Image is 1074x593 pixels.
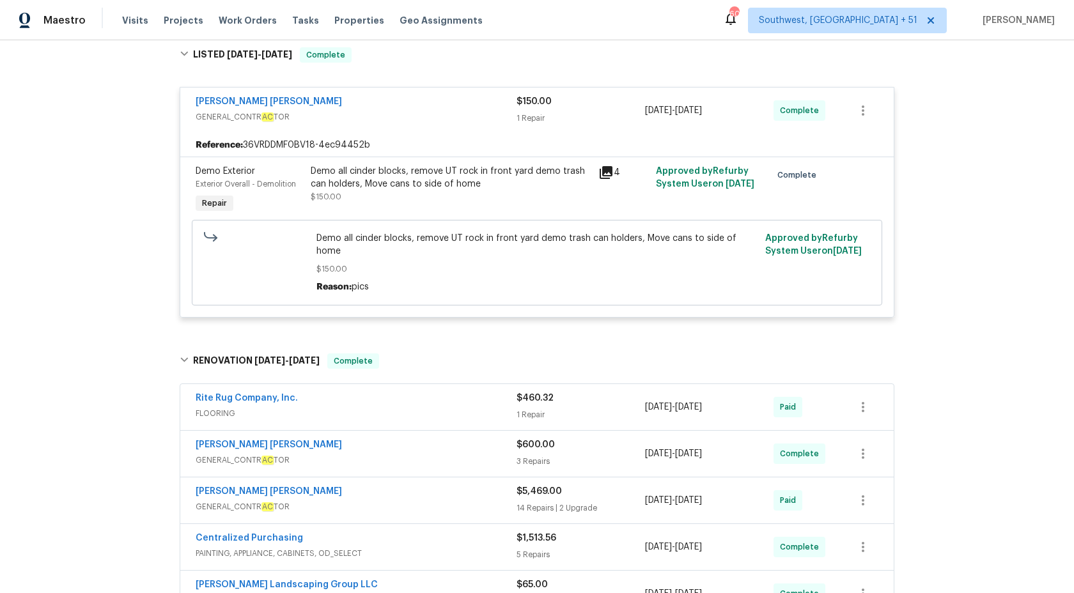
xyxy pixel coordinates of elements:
div: 5 Repairs [517,548,645,561]
span: Complete [777,169,821,181]
span: GENERAL_CONTR TOR [196,454,517,466]
span: Paid [780,494,801,507]
div: 14 Repairs | 2 Upgrade [517,502,645,514]
span: $150.00 [311,193,341,201]
span: Geo Assignments [400,14,483,27]
div: LISTED [DATE]-[DATE]Complete [176,35,898,75]
span: - [645,541,702,553]
span: - [645,401,702,413]
span: $600.00 [517,440,555,449]
span: - [254,356,320,365]
span: [DATE] [675,449,702,458]
span: Approved by Refurby System User on [656,167,754,189]
span: Paid [780,401,801,413]
a: [PERSON_NAME] Landscaping Group LLC [196,580,378,589]
div: 36VRDDMF0BV18-4ec94452b [180,134,894,157]
span: - [645,447,702,460]
span: [DATE] [675,403,702,412]
em: AC [261,456,274,465]
h6: RENOVATION [193,353,320,369]
div: Demo all cinder blocks, remove UT rock in front yard demo trash can holders, Move cans to side of... [311,165,591,190]
span: Southwest, [GEOGRAPHIC_DATA] + 51 [759,14,917,27]
span: PAINTING, APPLIANCE, CABINETS, OD_SELECT [196,547,517,560]
span: [DATE] [675,543,702,551]
span: [DATE] [645,496,672,505]
span: $150.00 [517,97,552,106]
span: $150.00 [316,263,758,275]
span: Exterior Overall - Demolition [196,180,296,188]
h6: LISTED [193,47,292,63]
span: [DATE] [645,543,672,551]
div: 605 [729,8,738,20]
span: Maestro [43,14,86,27]
span: [DATE] [675,496,702,505]
span: Complete [780,104,824,117]
span: Demo all cinder blocks, remove UT rock in front yard demo trash can holders, Move cans to side of... [316,232,758,258]
a: Rite Rug Company, Inc. [196,394,298,403]
span: pics [352,282,369,291]
span: $460.32 [517,394,554,403]
span: FLOORING [196,407,517,420]
span: $5,469.00 [517,487,562,496]
div: 4 [598,165,648,180]
a: Centralized Purchasing [196,534,303,543]
span: [DATE] [675,106,702,115]
span: Work Orders [219,14,277,27]
span: Complete [780,541,824,553]
span: [DATE] [227,50,258,59]
span: [DATE] [289,356,320,365]
span: [DATE] [726,180,754,189]
span: Visits [122,14,148,27]
span: Properties [334,14,384,27]
div: 1 Repair [517,112,645,125]
span: $1,513.56 [517,534,556,543]
a: [PERSON_NAME] [PERSON_NAME] [196,97,342,106]
b: Reference: [196,139,243,151]
a: [PERSON_NAME] [PERSON_NAME] [196,440,342,449]
div: RENOVATION [DATE]-[DATE]Complete [176,341,898,381]
span: Complete [301,49,350,61]
span: [DATE] [833,247,862,256]
span: [PERSON_NAME] [977,14,1055,27]
span: Approved by Refurby System User on [765,234,862,256]
em: AC [261,112,274,121]
span: Tasks [292,16,319,25]
span: Complete [780,447,824,460]
span: [DATE] [261,50,292,59]
span: Reason: [316,282,352,291]
span: [DATE] [645,106,672,115]
span: $65.00 [517,580,548,589]
div: 1 Repair [517,408,645,421]
span: [DATE] [645,403,672,412]
span: GENERAL_CONTR TOR [196,111,517,123]
span: GENERAL_CONTR TOR [196,500,517,513]
span: Complete [329,355,378,367]
span: [DATE] [645,449,672,458]
span: - [645,494,702,507]
span: [DATE] [254,356,285,365]
span: - [227,50,292,59]
span: Repair [197,197,232,210]
span: Demo Exterior [196,167,255,176]
em: AC [261,502,274,511]
span: Projects [164,14,203,27]
div: 3 Repairs [517,455,645,468]
a: [PERSON_NAME] [PERSON_NAME] [196,487,342,496]
span: - [645,104,702,117]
